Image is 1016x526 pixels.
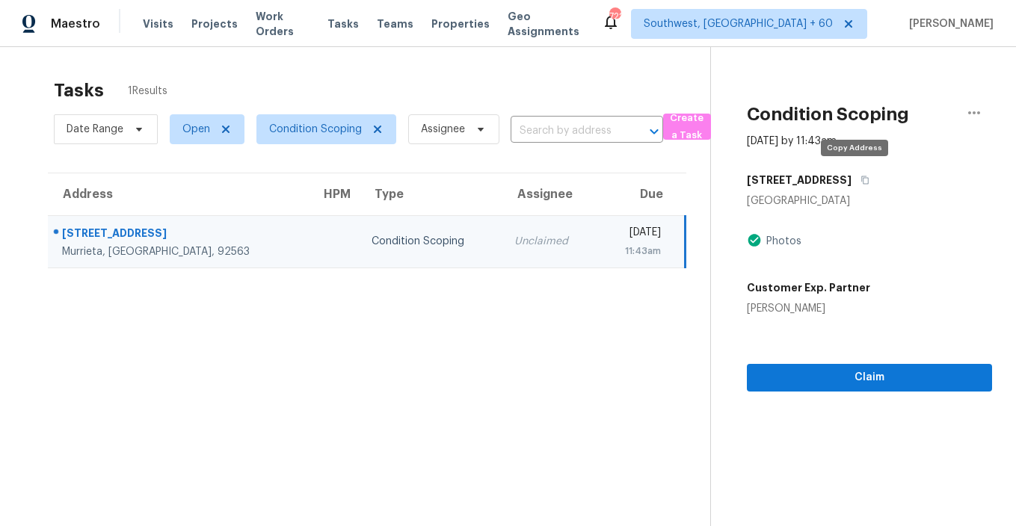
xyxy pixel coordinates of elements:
[747,232,762,248] img: Artifact Present Icon
[514,234,585,249] div: Unclaimed
[191,16,238,31] span: Projects
[143,16,173,31] span: Visits
[48,173,309,215] th: Address
[747,280,870,295] h5: Customer Exp. Partner
[431,16,490,31] span: Properties
[762,234,801,249] div: Photos
[644,121,665,142] button: Open
[663,114,711,140] button: Create a Task
[747,107,909,122] h2: Condition Scoping
[182,122,210,137] span: Open
[609,244,661,259] div: 11:43am
[511,120,621,143] input: Search by address
[609,225,661,244] div: [DATE]
[747,194,992,208] div: [GEOGRAPHIC_DATA]
[67,122,123,137] span: Date Range
[377,16,413,31] span: Teams
[360,173,502,215] th: Type
[747,134,837,149] div: [DATE] by 11:43am
[62,226,297,244] div: [STREET_ADDRESS]
[747,364,992,392] button: Claim
[597,173,686,215] th: Due
[128,84,167,99] span: 1 Results
[747,301,870,316] div: [PERSON_NAME]
[903,16,994,31] span: [PERSON_NAME]
[372,234,490,249] div: Condition Scoping
[54,83,104,98] h2: Tasks
[502,173,597,215] th: Assignee
[644,16,833,31] span: Southwest, [GEOGRAPHIC_DATA] + 60
[269,122,362,137] span: Condition Scoping
[421,122,465,137] span: Assignee
[609,9,620,24] div: 722
[62,244,297,259] div: Murrieta, [GEOGRAPHIC_DATA], 92563
[309,173,360,215] th: HPM
[671,110,703,144] span: Create a Task
[508,9,584,39] span: Geo Assignments
[747,173,852,188] h5: [STREET_ADDRESS]
[256,9,310,39] span: Work Orders
[759,368,980,387] span: Claim
[327,19,359,29] span: Tasks
[51,16,100,31] span: Maestro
